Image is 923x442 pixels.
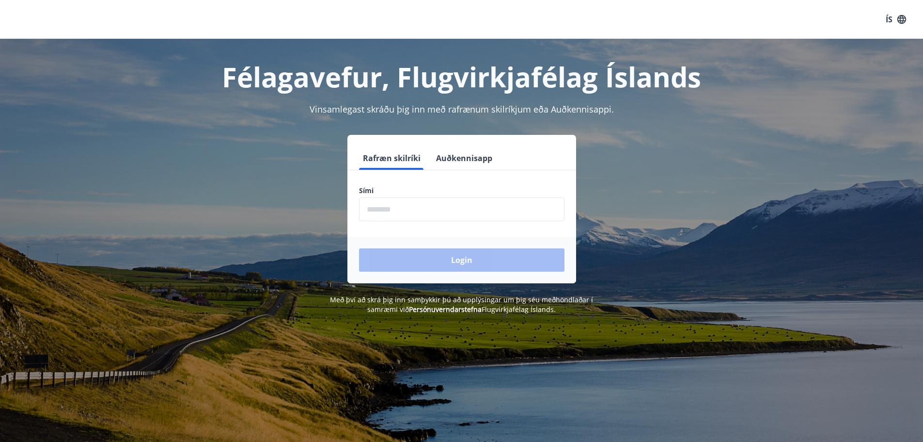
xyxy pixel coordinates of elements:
[432,147,496,170] button: Auðkennisapp
[125,58,799,95] h1: Félagavefur, Flugvirkjafélag Íslands
[880,11,911,28] button: ÍS
[330,295,593,314] span: Með því að skrá þig inn samþykkir þú að upplýsingar um þig séu meðhöndlaðar í samræmi við Flugvir...
[359,186,564,196] label: Sími
[310,103,614,115] span: Vinsamlegast skráðu þig inn með rafrænum skilríkjum eða Auðkennisappi.
[409,305,482,314] a: Persónuverndarstefna
[359,147,424,170] button: Rafræn skilríki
